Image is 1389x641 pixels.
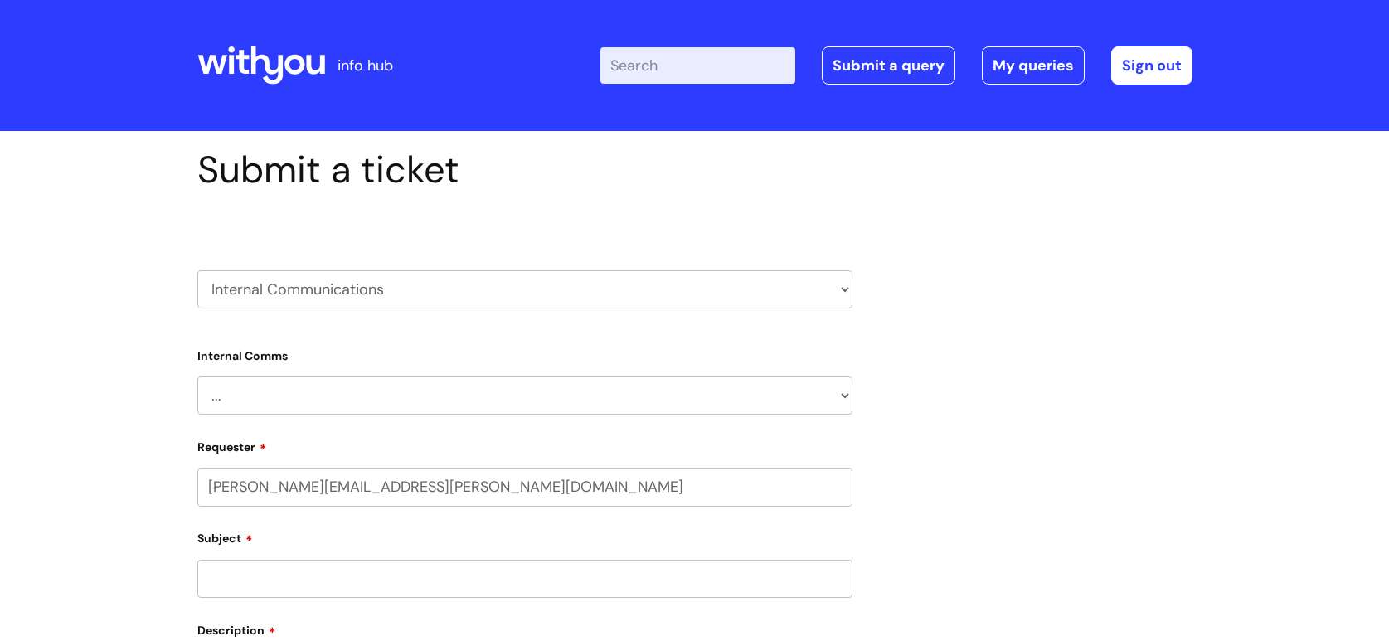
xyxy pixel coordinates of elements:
label: Description [197,618,852,638]
input: Search [600,47,795,84]
div: | - [600,46,1192,85]
a: My queries [982,46,1085,85]
label: Subject [197,526,852,546]
label: Requester [197,435,852,454]
input: Email [197,468,852,506]
h1: Submit a ticket [197,148,852,192]
p: info hub [338,52,393,79]
label: Internal Comms [197,346,852,363]
a: Sign out [1111,46,1192,85]
a: Submit a query [822,46,955,85]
